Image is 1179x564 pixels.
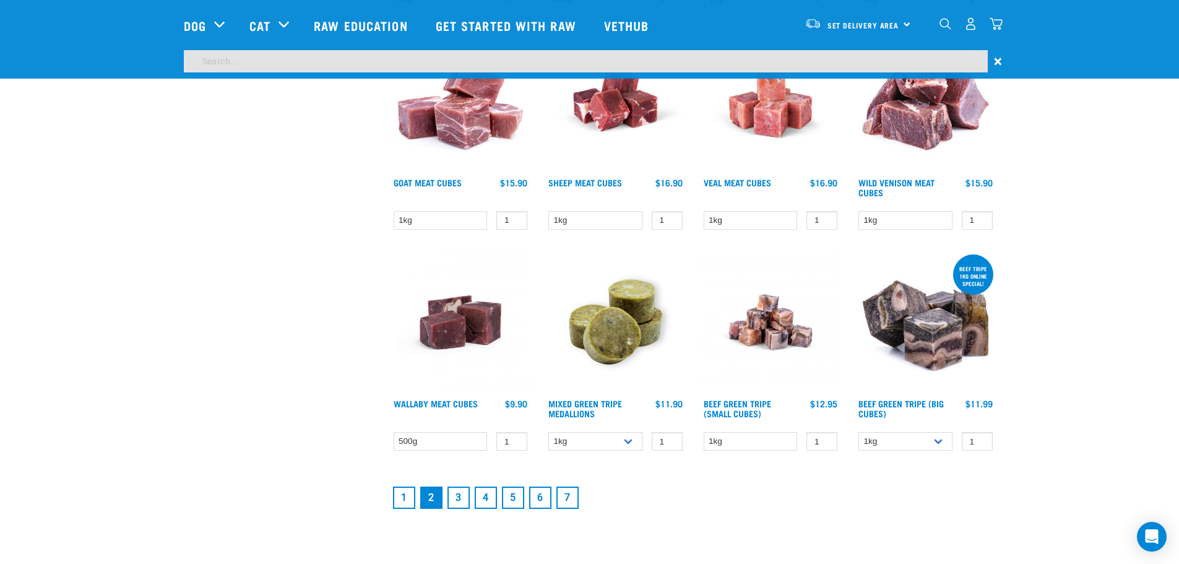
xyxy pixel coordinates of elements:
nav: pagination [391,484,996,511]
div: $16.90 [655,178,683,188]
img: 1044 Green Tripe Beef [855,252,996,393]
div: $15.90 [500,178,527,188]
span: × [994,50,1002,72]
div: Open Intercom Messenger [1137,522,1167,552]
div: $16.90 [810,178,837,188]
a: Goat Meat Cubes [394,180,462,184]
a: Get started with Raw [423,1,592,50]
a: Beef Green Tripe (Big Cubes) [858,401,944,415]
div: $12.95 [810,399,837,409]
input: 1 [496,211,527,230]
div: $9.90 [505,399,527,409]
img: Veal Meat Cubes8454 [701,31,841,171]
img: home-icon-1@2x.png [939,18,951,30]
a: Dog [184,16,206,35]
input: 1 [652,432,683,451]
a: Mixed Green Tripe Medallions [548,401,622,415]
input: 1 [806,432,837,451]
img: van-moving.png [805,18,821,29]
div: $15.90 [965,178,993,188]
img: user.png [964,17,977,30]
img: Mixed Green Tripe [545,252,686,393]
a: Goto page 3 [447,487,470,509]
a: Page 2 [420,487,443,509]
a: Goto page 7 [556,487,579,509]
a: Beef Green Tripe (Small Cubes) [704,401,771,415]
input: 1 [652,211,683,230]
div: Beef tripe 1kg online special! [953,259,993,293]
img: Wallaby Meat Cubes [391,252,531,393]
a: Veal Meat Cubes [704,180,771,184]
img: Beef Tripe Bites 1634 [701,252,841,393]
img: home-icon@2x.png [990,17,1003,30]
input: 1 [806,211,837,230]
a: Goto page 5 [502,487,524,509]
a: Goto page 4 [475,487,497,509]
input: 1 [962,211,993,230]
a: Raw Education [301,1,423,50]
img: Sheep Meat [545,31,686,171]
a: Vethub [592,1,665,50]
a: Goto page 6 [529,487,551,509]
img: 1184 Wild Goat Meat Cubes Boneless 01 [391,31,531,171]
img: 1181 Wild Venison Meat Cubes Boneless 01 [855,31,996,171]
a: Sheep Meat Cubes [548,180,622,184]
input: 1 [962,432,993,451]
a: Wild Venison Meat Cubes [858,180,935,194]
a: Wallaby Meat Cubes [394,401,478,406]
div: $11.90 [655,399,683,409]
a: Cat [249,16,270,35]
input: Search... [184,50,988,72]
span: Set Delivery Area [827,23,899,27]
div: $11.99 [965,399,993,409]
input: 1 [496,432,527,451]
a: Goto page 1 [393,487,415,509]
